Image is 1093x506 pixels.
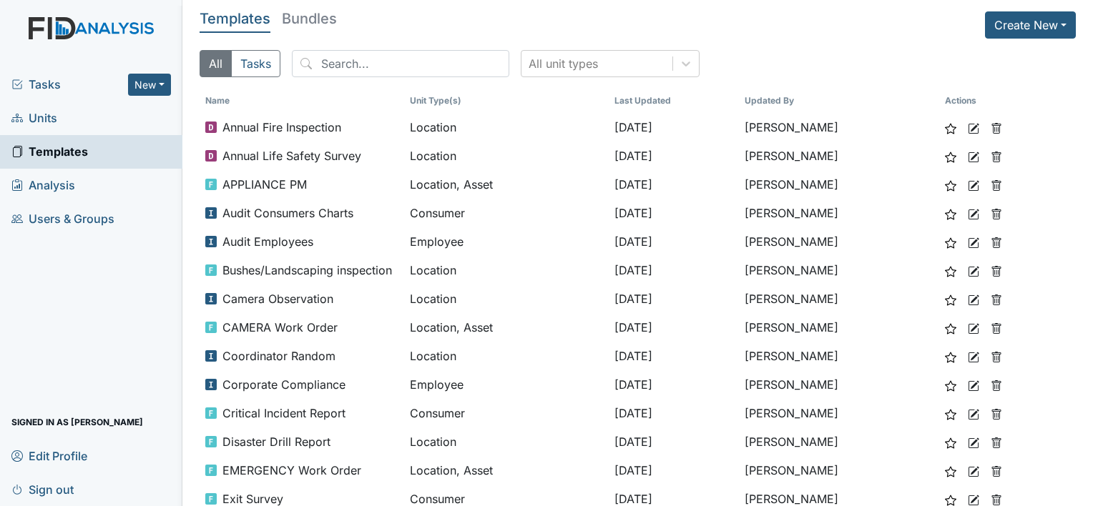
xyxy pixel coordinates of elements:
span: Units [11,107,57,129]
td: [PERSON_NAME] [739,170,940,199]
span: Location [410,433,456,450]
span: Location [410,347,456,364]
span: Templates [11,141,88,163]
td: [PERSON_NAME] [739,227,940,256]
a: Delete [991,290,1002,307]
span: CAMERA Work Order [222,319,338,336]
td: [DATE] [609,227,738,256]
th: Toggle SortBy [739,89,940,113]
td: [DATE] [609,427,738,456]
a: Delete [991,376,1002,393]
span: Location, Asset [410,462,493,479]
td: [PERSON_NAME] [739,342,940,370]
td: [PERSON_NAME] [739,399,940,427]
h5: Templates [200,11,270,26]
td: [PERSON_NAME] [739,313,940,342]
a: Delete [991,462,1002,479]
span: Critical Incident Report [222,405,345,422]
span: APPLIANCE PM [222,176,307,193]
span: Employee [410,376,464,393]
span: Audit Consumers Charts [222,204,353,222]
td: [PERSON_NAME] [739,284,940,313]
span: Disaster Drill Report [222,433,330,450]
td: [PERSON_NAME] [739,199,940,227]
a: Delete [991,204,1002,222]
a: Delete [991,319,1002,336]
span: Analysis [11,174,75,197]
div: All unit types [529,55,598,72]
span: EMERGENCY Work Order [222,462,361,479]
td: [PERSON_NAME] [739,142,940,170]
span: Location, Asset [410,176,493,193]
th: Unit Type(s) [404,89,609,113]
h5: Bundles [282,11,337,26]
span: Location [410,147,456,164]
span: Consumer [410,405,465,422]
a: Delete [991,433,1002,450]
td: [PERSON_NAME] [739,370,940,399]
button: Tasks [231,50,280,77]
td: [DATE] [609,342,738,370]
span: Location [410,290,456,307]
div: Type filter [200,50,280,77]
span: Location, Asset [410,319,493,336]
td: [DATE] [609,370,738,399]
span: Sign out [11,478,74,500]
span: Camera Observation [222,290,333,307]
td: [PERSON_NAME] [739,113,940,142]
span: Users & Groups [11,208,114,230]
td: [PERSON_NAME] [739,427,940,456]
button: New [128,74,171,96]
span: Signed in as [PERSON_NAME] [11,411,143,433]
td: [DATE] [609,399,738,427]
a: Delete [991,233,1002,250]
a: Delete [991,347,1002,364]
input: Search... [292,50,509,77]
span: Location [410,262,456,279]
a: Delete [991,176,1002,193]
a: Delete [991,147,1002,164]
th: Toggle SortBy [200,89,404,113]
td: [PERSON_NAME] [739,456,940,485]
span: Annual Fire Inspection [222,119,341,136]
td: [DATE] [609,284,738,313]
button: All [200,50,232,77]
th: Actions [939,89,1011,113]
td: [DATE] [609,256,738,284]
a: Delete [991,119,1002,136]
span: Corporate Compliance [222,376,345,393]
td: [DATE] [609,170,738,199]
button: Create New [985,11,1076,39]
span: Consumer [410,204,465,222]
a: Delete [991,262,1002,279]
td: [DATE] [609,199,738,227]
td: [DATE] [609,142,738,170]
td: [DATE] [609,456,738,485]
span: Coordinator Random [222,347,335,364]
span: Location [410,119,456,136]
span: Annual Life Safety Survey [222,147,361,164]
a: Tasks [11,76,128,93]
td: [DATE] [609,113,738,142]
span: Edit Profile [11,445,87,467]
span: Employee [410,233,464,250]
td: [DATE] [609,313,738,342]
td: [PERSON_NAME] [739,256,940,284]
th: Toggle SortBy [609,89,738,113]
a: Delete [991,405,1002,422]
span: Bushes/Landscaping inspection [222,262,392,279]
span: Audit Employees [222,233,313,250]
